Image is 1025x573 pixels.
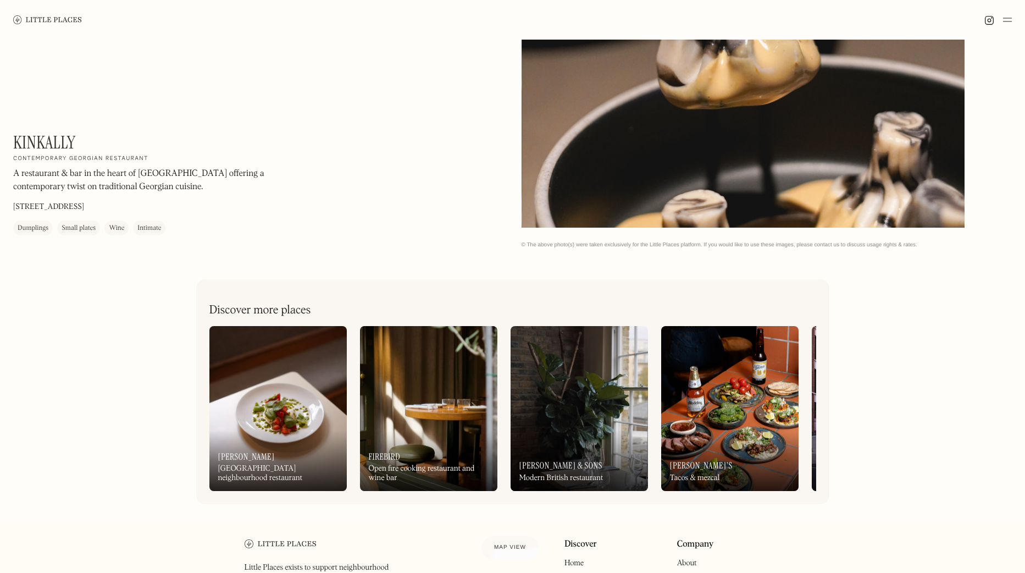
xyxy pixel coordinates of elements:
h3: [PERSON_NAME]'s [670,460,733,471]
span: Map view [494,544,526,550]
div: Open fire cooking restaurant and wine bar [369,464,489,483]
p: A restaurant & bar in the heart of [GEOGRAPHIC_DATA] offering a contemporary twist on traditional... [13,167,310,194]
h2: Discover more places [209,304,311,317]
a: Company [677,539,714,550]
a: [PERSON_NAME][GEOGRAPHIC_DATA] neighbourhood restaurant [209,326,347,491]
a: Home [564,559,584,567]
div: Tacos & mezcal [670,473,720,483]
a: Map view [481,536,539,560]
a: Discover [564,539,597,550]
h3: [PERSON_NAME] [218,451,275,462]
p: [STREET_ADDRESS] [13,201,84,213]
div: Wine [109,223,124,234]
div: © The above photo(s) were taken exclusively for the Little Places platform. If you would like to ... [522,241,1012,249]
div: Intimate [137,223,161,234]
a: [PERSON_NAME] & SonsModern British restaurant [511,326,648,491]
h1: Kinkally [13,132,76,153]
div: [GEOGRAPHIC_DATA] neighbourhood restaurant [218,464,338,483]
a: [PERSON_NAME]'sTacos & mezcal [661,326,799,491]
a: CrispinAll day & night cafe in [GEOGRAPHIC_DATA] [812,326,949,491]
h2: Contemporary Georgian restaurant [13,155,148,163]
div: Modern British restaurant [519,473,603,483]
a: FirebirdOpen fire cooking restaurant and wine bar [360,326,497,491]
a: About [677,559,697,567]
div: Small plates [62,223,96,234]
h3: [PERSON_NAME] & Sons [519,460,602,471]
div: Dumplings [18,223,48,234]
h3: Firebird [369,451,401,462]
